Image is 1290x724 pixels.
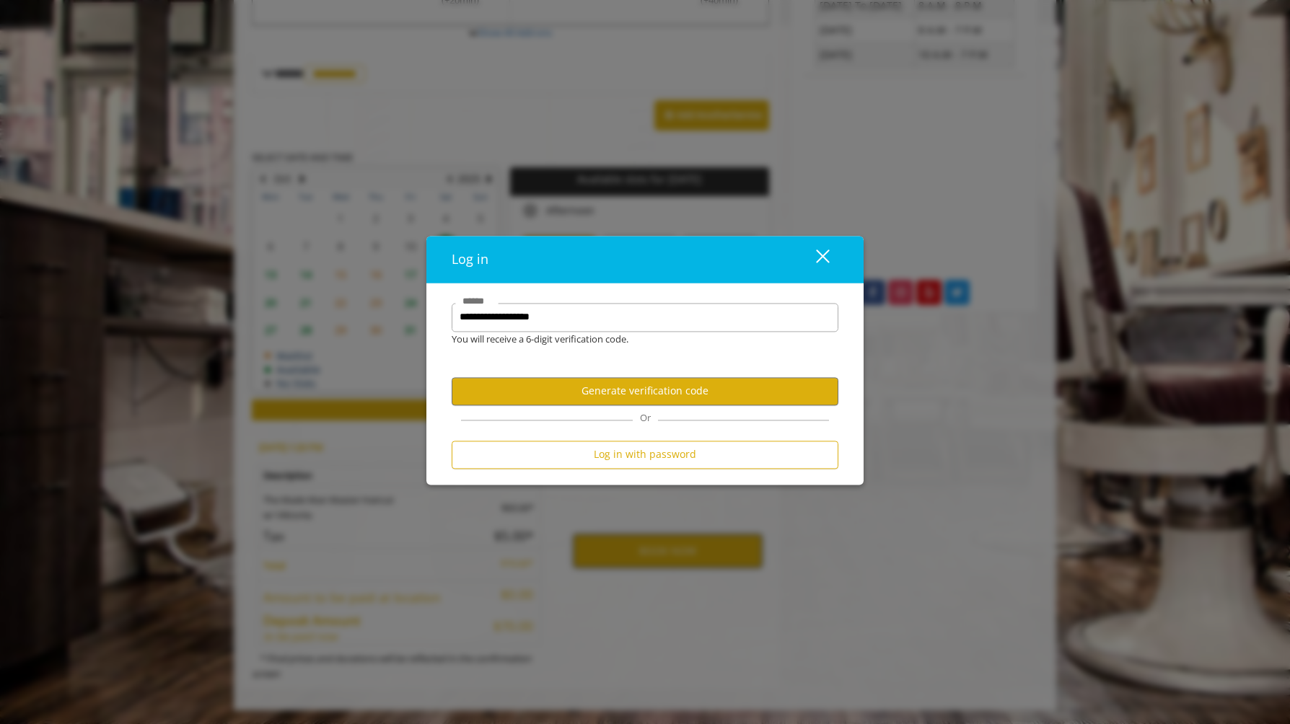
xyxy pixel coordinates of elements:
button: Log in with password [452,441,838,469]
button: Generate verification code [452,377,838,405]
div: You will receive a 6-digit verification code. [441,332,828,347]
span: Log in [452,250,488,268]
button: close dialog [789,244,838,274]
span: Or [633,411,658,424]
div: close dialog [799,249,828,270]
